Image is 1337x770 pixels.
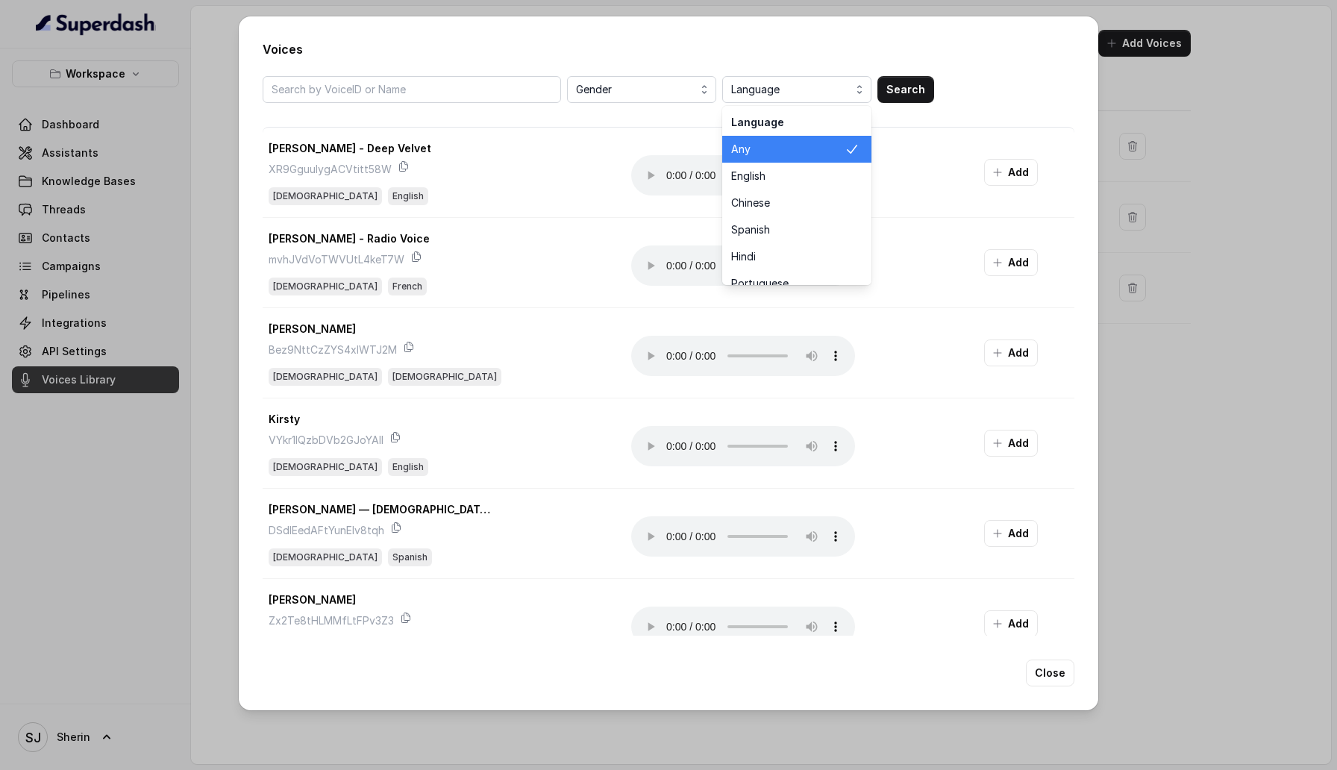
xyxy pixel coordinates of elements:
[731,222,845,237] span: Spanish
[731,195,845,210] span: Chinese
[731,142,845,157] span: Any
[731,276,845,291] span: Portuguese
[731,81,865,98] span: Language
[731,169,845,184] span: English
[722,109,871,136] div: Language
[722,106,871,285] div: Language
[722,76,871,103] button: Language
[731,249,845,264] span: Hindi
